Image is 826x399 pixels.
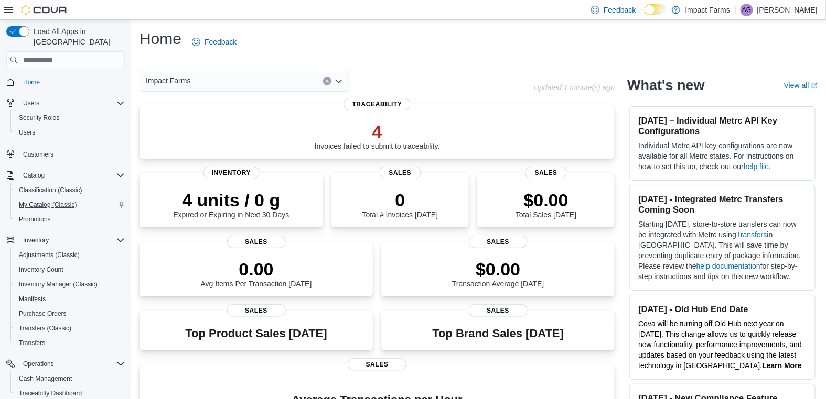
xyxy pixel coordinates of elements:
[19,295,46,303] span: Manifests
[2,146,129,161] button: Customers
[315,121,440,142] p: 4
[516,190,576,219] div: Total Sales [DATE]
[685,4,731,16] p: Impact Farms
[19,97,44,109] button: Users
[15,307,71,320] a: Purchase Orders
[534,83,615,92] p: Updated 1 minute(s) ago
[19,234,53,247] button: Inventory
[19,169,125,182] span: Catalog
[19,265,63,274] span: Inventory Count
[811,83,818,89] svg: External link
[19,97,125,109] span: Users
[380,167,421,179] span: Sales
[29,26,125,47] span: Load All Apps in [GEOGRAPHIC_DATA]
[15,184,125,196] span: Classification (Classic)
[762,361,801,370] strong: Learn More
[201,259,312,280] p: 0.00
[15,307,125,320] span: Purchase Orders
[10,262,129,277] button: Inventory Count
[140,28,181,49] h1: Home
[15,198,81,211] a: My Catalog (Classic)
[2,233,129,248] button: Inventory
[2,74,129,90] button: Home
[15,249,84,261] a: Adjustments (Classic)
[638,319,802,370] span: Cova will be turning off Old Hub next year on [DATE]. This change allows us to quickly release ne...
[10,197,129,212] button: My Catalog (Classic)
[362,190,438,210] p: 0
[10,248,129,262] button: Adjustments (Classic)
[19,114,59,122] span: Security Roles
[19,148,58,161] a: Customers
[19,309,67,318] span: Purchase Orders
[15,126,125,139] span: Users
[15,278,125,291] span: Inventory Manager (Classic)
[19,76,44,88] a: Home
[10,277,129,292] button: Inventory Manager (Classic)
[146,74,191,87] span: Impact Farms
[15,249,125,261] span: Adjustments (Classic)
[10,336,129,350] button: Transfers
[19,169,49,182] button: Catalog
[10,125,129,140] button: Users
[19,339,45,347] span: Transfers
[227,304,286,317] span: Sales
[638,140,807,172] p: Individual Metrc API key configurations are now available for all Metrc states. For instructions ...
[185,327,327,340] h3: Top Product Sales [DATE]
[638,219,807,282] p: Starting [DATE], store-to-store transfers can now be integrated with Metrc using in [GEOGRAPHIC_D...
[19,215,51,224] span: Promotions
[604,5,636,15] span: Feedback
[15,293,125,305] span: Manifests
[469,304,528,317] span: Sales
[15,372,76,385] a: Cash Management
[744,162,769,171] a: help file
[15,322,125,335] span: Transfers (Classic)
[741,4,753,16] div: Ari Greenwald
[452,259,544,288] div: Transaction Average [DATE]
[452,259,544,280] p: $0.00
[2,168,129,183] button: Catalog
[15,213,125,226] span: Promotions
[173,190,289,219] div: Expired or Expiring in Next 30 Days
[335,77,343,85] button: Open list of options
[10,321,129,336] button: Transfers (Classic)
[742,4,751,16] span: AG
[19,128,35,137] span: Users
[344,98,411,110] span: Traceability
[627,77,704,94] h2: What's new
[784,81,818,90] a: View allExternal link
[201,259,312,288] div: Avg Items Per Transaction [DATE]
[736,230,767,239] a: Transfers
[23,150,53,159] span: Customers
[2,357,129,371] button: Operations
[638,304,807,314] h3: [DATE] - Old Hub End Date
[323,77,331,85] button: Clear input
[23,360,54,368] span: Operations
[15,293,50,305] a: Manifests
[227,236,286,248] span: Sales
[23,236,49,245] span: Inventory
[19,234,125,247] span: Inventory
[757,4,818,16] p: [PERSON_NAME]
[21,5,68,15] img: Cova
[19,374,72,383] span: Cash Management
[19,358,58,370] button: Operations
[15,322,76,335] a: Transfers (Classic)
[734,4,736,16] p: |
[19,280,98,289] span: Inventory Manager (Classic)
[23,171,45,180] span: Catalog
[19,201,77,209] span: My Catalog (Classic)
[10,183,129,197] button: Classification (Classic)
[15,112,125,124] span: Security Roles
[19,186,82,194] span: Classification (Classic)
[205,37,237,47] span: Feedback
[10,212,129,227] button: Promotions
[15,263,68,276] a: Inventory Count
[19,251,80,259] span: Adjustments (Classic)
[15,337,49,349] a: Transfers
[638,194,807,215] h3: [DATE] - Integrated Metrc Transfers Coming Soon
[19,324,71,332] span: Transfers (Classic)
[638,115,807,136] h3: [DATE] – Individual Metrc API Key Configurations
[23,99,39,107] span: Users
[173,190,289,210] p: 4 units / 0 g
[15,112,63,124] a: Security Roles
